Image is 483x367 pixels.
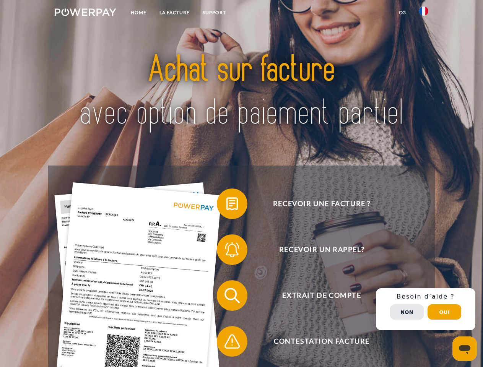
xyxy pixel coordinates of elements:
button: Non [390,304,424,320]
span: Recevoir une facture ? [228,188,415,219]
a: CG [392,6,413,19]
button: Contestation Facture [217,326,416,357]
img: qb_bell.svg [223,240,242,259]
a: Support [196,6,233,19]
img: qb_warning.svg [223,332,242,351]
button: Extrait de compte [217,280,416,311]
span: Extrait de compte [228,280,415,311]
a: Home [124,6,153,19]
span: Contestation Facture [228,326,415,357]
h3: Besoin d’aide ? [381,293,471,300]
a: LA FACTURE [153,6,196,19]
img: title-powerpay_fr.svg [73,37,410,146]
button: Recevoir une facture ? [217,188,416,219]
img: fr [419,6,428,16]
span: Recevoir un rappel? [228,234,415,265]
img: qb_bill.svg [223,194,242,213]
img: logo-powerpay-white.svg [55,8,116,16]
button: Oui [428,304,461,320]
iframe: Bouton de lancement de la fenêtre de messagerie [452,336,477,361]
img: qb_search.svg [223,286,242,305]
button: Recevoir un rappel? [217,234,416,265]
div: Schnellhilfe [376,288,475,330]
